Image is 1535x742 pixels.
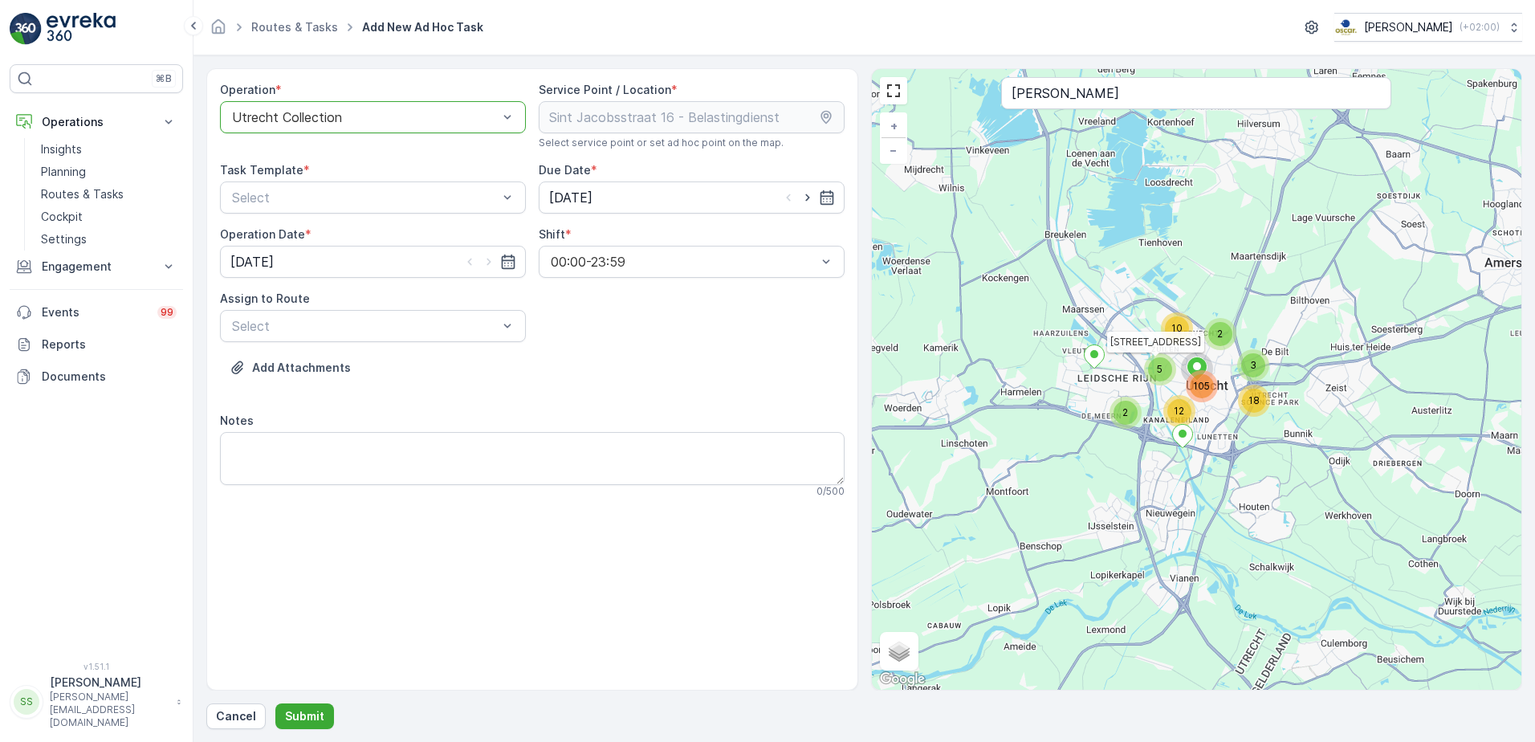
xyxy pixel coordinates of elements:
p: 0 / 500 [816,485,845,498]
p: Settings [41,231,87,247]
p: Select [232,316,498,336]
img: logo [10,13,42,45]
div: 10 [1161,312,1193,344]
span: 10 [1171,322,1183,334]
span: 2 [1122,406,1128,418]
p: 99 [161,306,173,319]
span: 18 [1248,394,1260,406]
div: 105 [1186,370,1218,402]
label: Service Point / Location [539,83,671,96]
a: Routes & Tasks [35,183,183,206]
a: Open this area in Google Maps (opens a new window) [876,669,929,690]
p: Planning [41,164,86,180]
button: Operations [10,106,183,138]
span: + [890,119,898,132]
span: 5 [1157,363,1162,375]
p: Operations [42,114,151,130]
span: 105 [1193,380,1210,392]
div: 12 [1163,395,1195,427]
input: dd/mm/yyyy [539,181,845,214]
a: Settings [35,228,183,251]
p: Routes & Tasks [41,186,124,202]
a: Homepage [210,24,227,38]
span: − [890,143,898,157]
p: [PERSON_NAME][EMAIL_ADDRESS][DOMAIN_NAME] [50,691,169,729]
div: 2 [1204,318,1236,350]
a: Layers [882,634,917,669]
p: Reports [42,336,177,353]
p: Submit [285,708,324,724]
span: v 1.51.1 [10,662,183,671]
a: Reports [10,328,183,361]
label: Notes [220,414,254,427]
p: Documents [42,369,177,385]
a: Events99 [10,296,183,328]
span: Add New Ad Hoc Task [359,19,487,35]
a: Cockpit [35,206,183,228]
button: Submit [275,703,334,729]
label: Task Template [220,163,303,177]
p: Select [232,188,498,207]
p: ⌘B [156,72,172,85]
input: dd/mm/yyyy [220,246,526,278]
div: 3 [1237,349,1269,381]
a: View Fullscreen [882,79,906,103]
p: [PERSON_NAME] [1364,19,1453,35]
p: Engagement [42,259,151,275]
input: Search address or service points [1001,77,1391,109]
label: Due Date [539,163,591,177]
span: 12 [1174,405,1184,417]
p: [PERSON_NAME] [50,675,169,691]
a: Zoom Out [882,138,906,162]
a: Planning [35,161,183,183]
p: Cockpit [41,209,83,225]
p: Add Attachments [252,360,351,376]
a: Routes & Tasks [251,20,338,34]
div: 18 [1238,385,1270,417]
a: Insights [35,138,183,161]
img: logo_light-DOdMpM7g.png [47,13,116,45]
button: Upload File [220,355,360,381]
div: SS [14,689,39,715]
label: Operation [220,83,275,96]
p: Cancel [216,708,256,724]
div: 2 [1110,397,1142,429]
a: Zoom In [882,114,906,138]
p: Events [42,304,148,320]
div: 5 [1144,353,1176,385]
label: Assign to Route [220,291,310,305]
a: Documents [10,361,183,393]
span: 3 [1250,359,1256,371]
p: Insights [41,141,82,157]
button: Cancel [206,703,266,729]
img: Google [876,669,929,690]
button: SS[PERSON_NAME][PERSON_NAME][EMAIL_ADDRESS][DOMAIN_NAME] [10,675,183,729]
span: 2 [1217,328,1223,340]
p: ( +02:00 ) [1460,21,1500,34]
span: Select service point or set ad hoc point on the map. [539,137,784,149]
button: Engagement [10,251,183,283]
input: Sint Jacobsstraat 16 - Belastingdienst [539,101,845,133]
label: Operation Date [220,227,305,241]
label: Shift [539,227,565,241]
button: [PERSON_NAME](+02:00) [1334,13,1522,42]
img: basis-logo_rgb2x.png [1334,18,1358,36]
